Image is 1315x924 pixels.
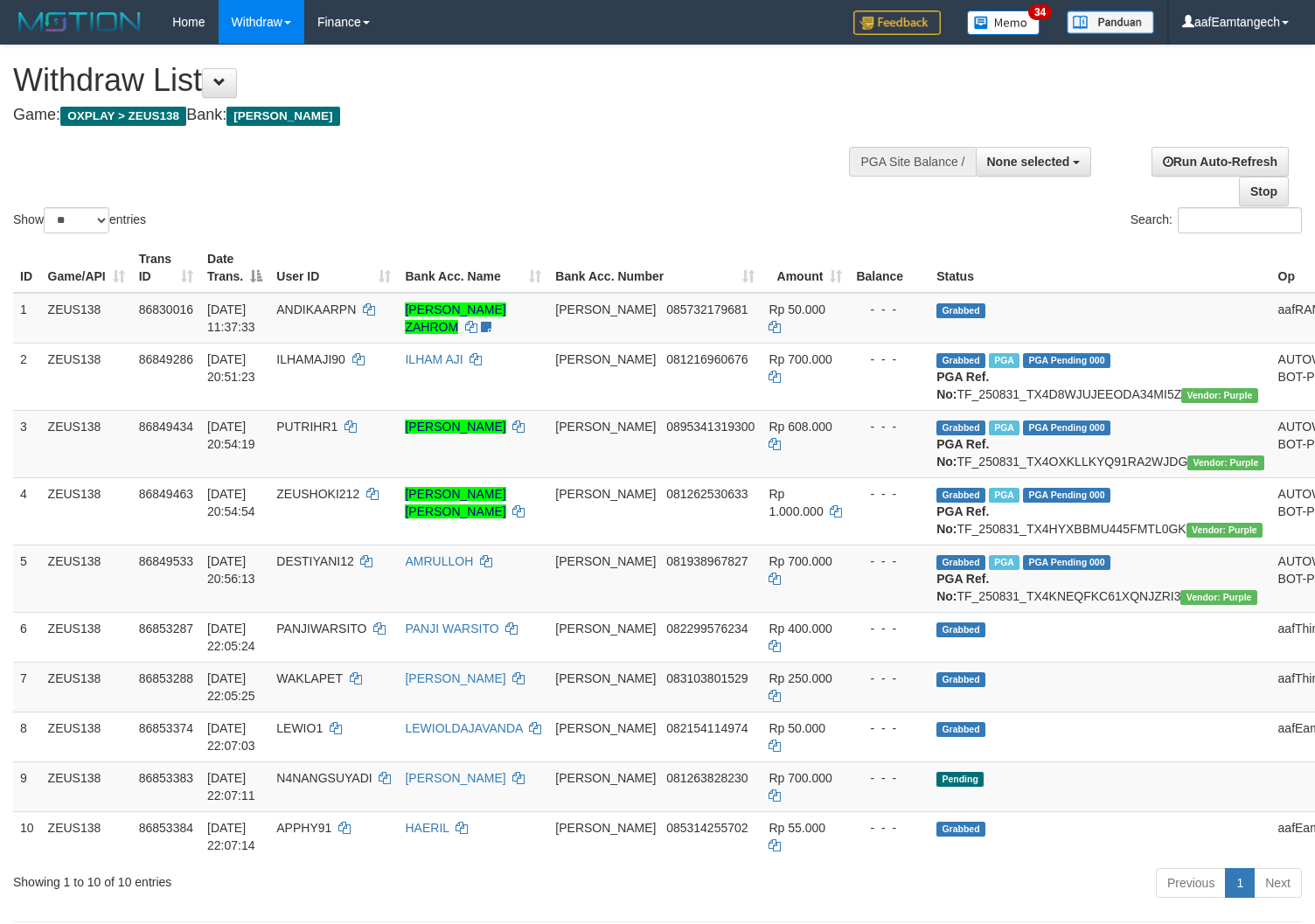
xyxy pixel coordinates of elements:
[1023,420,1110,435] span: PGA Pending
[967,10,1040,35] img: Button%20Memo.svg
[976,147,1092,177] button: None selected
[666,771,748,785] span: Copy 081263828230 to clipboard
[60,107,186,126] span: OXPLAY > ZEUS138
[41,410,132,477] td: ZEUS138
[856,719,922,737] div: - - -
[41,477,132,545] td: ZEUS138
[666,302,748,316] span: Copy 085732179681 to clipboard
[769,821,825,835] span: Rp 55.000
[929,410,1270,477] td: TF_250831_TX4OXKLLKYQ91RA2WJDG
[13,712,41,761] td: 8
[856,819,922,837] div: - - -
[555,554,656,568] span: [PERSON_NAME]
[13,343,41,410] td: 2
[276,420,337,434] span: PUTRIHR1
[276,487,359,501] span: ZEUSHOKI212
[398,243,548,293] th: Bank Acc. Name: activate to sort column ascending
[989,353,1019,368] span: Marked by aafRornrotha
[666,352,748,366] span: Copy 081216960676 to clipboard
[13,612,41,662] td: 6
[13,207,146,233] label: Show entries
[13,410,41,477] td: 3
[849,147,975,177] div: PGA Site Balance /
[989,420,1019,435] span: Marked by aafRornrotha
[555,302,656,316] span: [PERSON_NAME]
[41,293,132,344] td: ZEUS138
[139,671,193,685] span: 86853288
[139,487,193,501] span: 86849463
[936,488,985,503] span: Grabbed
[555,771,656,785] span: [PERSON_NAME]
[405,487,505,518] a: [PERSON_NAME] [PERSON_NAME]
[929,243,1270,293] th: Status
[139,821,193,835] span: 86853384
[666,487,748,501] span: Copy 081262530633 to clipboard
[856,351,922,368] div: - - -
[769,622,831,636] span: Rp 400.000
[41,545,132,612] td: ZEUS138
[555,622,656,636] span: [PERSON_NAME]
[405,671,505,685] a: [PERSON_NAME]
[936,370,989,401] b: PGA Ref. No:
[936,420,985,435] span: Grabbed
[405,771,505,785] a: [PERSON_NAME]
[13,545,41,612] td: 5
[44,207,109,233] select: Showentries
[276,622,366,636] span: PANJIWARSITO
[276,554,353,568] span: DESTIYANI12
[13,761,41,811] td: 9
[1181,388,1257,403] span: Vendor URL: https://trx4.1velocity.biz
[769,771,831,785] span: Rp 700.000
[139,420,193,434] span: 86849434
[987,155,1070,169] span: None selected
[207,302,255,334] span: [DATE] 11:37:33
[769,721,825,735] span: Rp 50.000
[1023,353,1110,368] span: PGA Pending
[13,107,859,124] h4: Game: Bank:
[139,771,193,785] span: 86853383
[856,418,922,435] div: - - -
[929,545,1270,612] td: TF_250831_TX4KNEQFKC61XQNJZRI3
[1151,147,1289,177] a: Run Auto-Refresh
[936,504,989,536] b: PGA Ref. No:
[856,301,922,318] div: - - -
[139,622,193,636] span: 86853287
[13,662,41,712] td: 7
[276,771,372,785] span: N4NANGSUYADI
[1023,555,1110,570] span: PGA Pending
[936,572,989,603] b: PGA Ref. No:
[1239,177,1289,206] a: Stop
[207,671,255,703] span: [DATE] 22:05:25
[405,554,473,568] a: AMRULLOH
[41,612,132,662] td: ZEUS138
[555,821,656,835] span: [PERSON_NAME]
[1023,488,1110,503] span: PGA Pending
[666,821,748,835] span: Copy 085314255702 to clipboard
[207,771,255,802] span: [DATE] 22:07:11
[769,554,831,568] span: Rp 700.000
[13,243,41,293] th: ID
[405,721,522,735] a: LEWIOLDAJAVANDA
[1254,868,1302,898] a: Next
[666,554,748,568] span: Copy 081938967827 to clipboard
[207,721,255,753] span: [DATE] 22:07:03
[666,622,748,636] span: Copy 082299576234 to clipboard
[207,420,255,451] span: [DATE] 20:54:19
[936,555,985,570] span: Grabbed
[1028,4,1052,20] span: 34
[936,437,989,469] b: PGA Ref. No:
[405,352,463,366] a: ILHAM AJI
[555,721,656,735] span: [PERSON_NAME]
[929,477,1270,545] td: TF_250831_TX4HYXBBMU445FMTL0GK
[666,671,748,685] span: Copy 083103801529 to clipboard
[405,302,505,334] a: [PERSON_NAME] ZAHROM
[13,811,41,861] td: 10
[276,671,342,685] span: WAKLAPET
[1187,455,1263,470] span: Vendor URL: https://trx4.1velocity.biz
[276,721,323,735] span: LEWIO1
[856,769,922,787] div: - - -
[1067,10,1154,34] img: panduan.png
[555,671,656,685] span: [PERSON_NAME]
[1156,868,1226,898] a: Previous
[207,622,255,653] span: [DATE] 22:05:24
